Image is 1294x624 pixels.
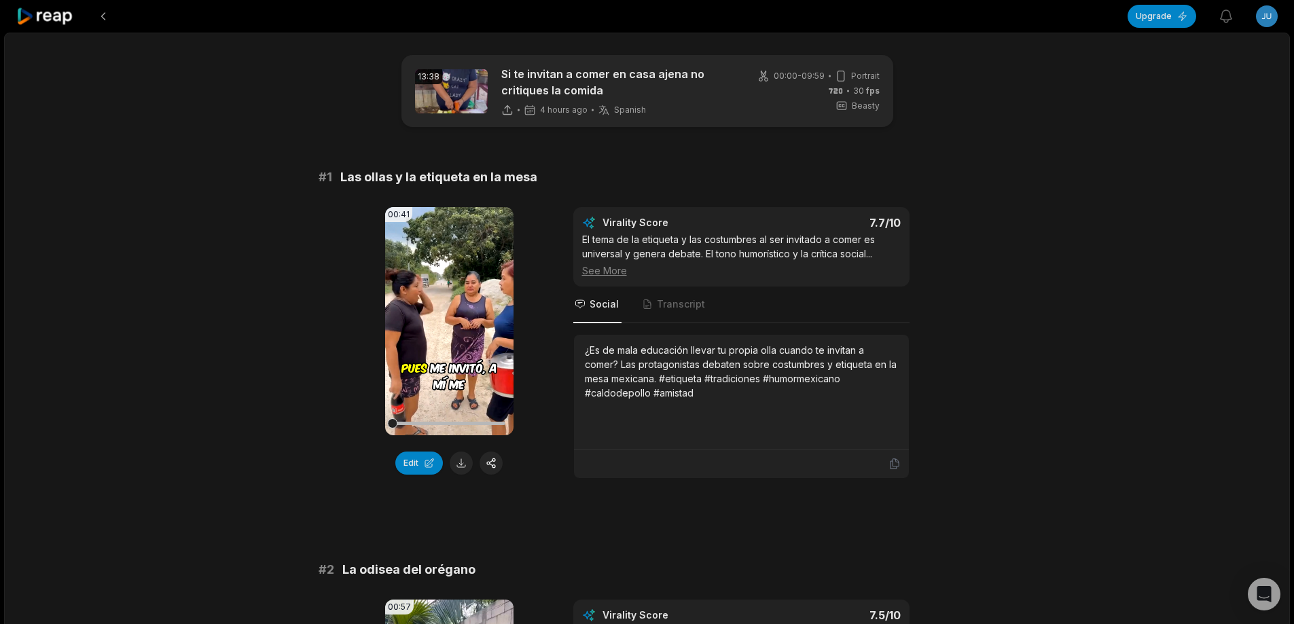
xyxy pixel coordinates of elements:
[657,297,705,311] span: Transcript
[582,232,901,278] div: El tema de la etiqueta y las costumbres al ser invitado a comer es universal y genera debate. El ...
[585,343,898,400] div: ¿Es de mala educación llevar tu propia olla cuando te invitan a comer? Las protagonistas debaten ...
[501,66,736,98] p: Si te invitan a comer en casa ajena no critiques la comida
[851,70,880,82] span: Portrait
[590,297,619,311] span: Social
[614,105,646,115] span: Spanish
[573,287,910,323] nav: Tabs
[1128,5,1196,28] button: Upgrade
[319,560,334,579] span: # 2
[1248,578,1280,610] div: Open Intercom Messenger
[603,216,749,230] div: Virality Score
[603,608,749,622] div: Virality Score
[866,86,880,96] span: fps
[755,608,901,622] div: 7.5 /10
[342,560,475,579] span: La odisea del orégano
[319,168,332,187] span: # 1
[395,452,443,475] button: Edit
[853,85,880,97] span: 30
[340,168,537,187] span: Las ollas y la etiqueta en la mesa
[755,216,901,230] div: 7.7 /10
[774,70,825,82] span: 00:00 - 09:59
[385,207,514,435] video: Your browser does not support mp4 format.
[852,100,880,112] span: Beasty
[540,105,588,115] span: 4 hours ago
[415,69,442,84] div: 13:38
[582,263,901,278] div: See More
